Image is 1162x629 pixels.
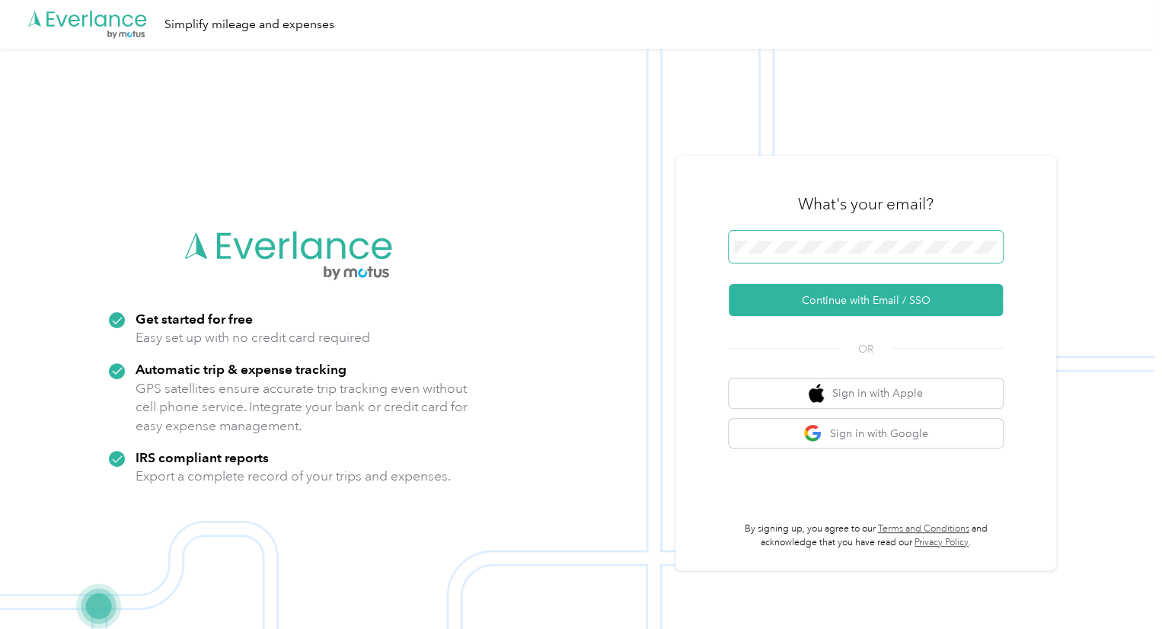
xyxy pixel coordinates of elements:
strong: Get started for free [136,311,253,327]
a: Privacy Policy [915,537,969,548]
a: Terms and Conditions [878,523,969,535]
button: apple logoSign in with Apple [729,378,1003,408]
strong: Automatic trip & expense tracking [136,361,346,377]
img: google logo [803,424,822,443]
strong: IRS compliant reports [136,449,269,465]
span: OR [839,341,892,357]
div: Simplify mileage and expenses [164,15,334,34]
img: apple logo [809,384,824,403]
p: GPS satellites ensure accurate trip tracking even without cell phone service. Integrate your bank... [136,379,468,436]
button: Continue with Email / SSO [729,284,1003,316]
p: Export a complete record of your trips and expenses. [136,467,451,486]
button: google logoSign in with Google [729,419,1003,449]
p: Easy set up with no credit card required [136,328,370,347]
h3: What's your email? [798,193,934,215]
p: By signing up, you agree to our and acknowledge that you have read our . [729,522,1003,549]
